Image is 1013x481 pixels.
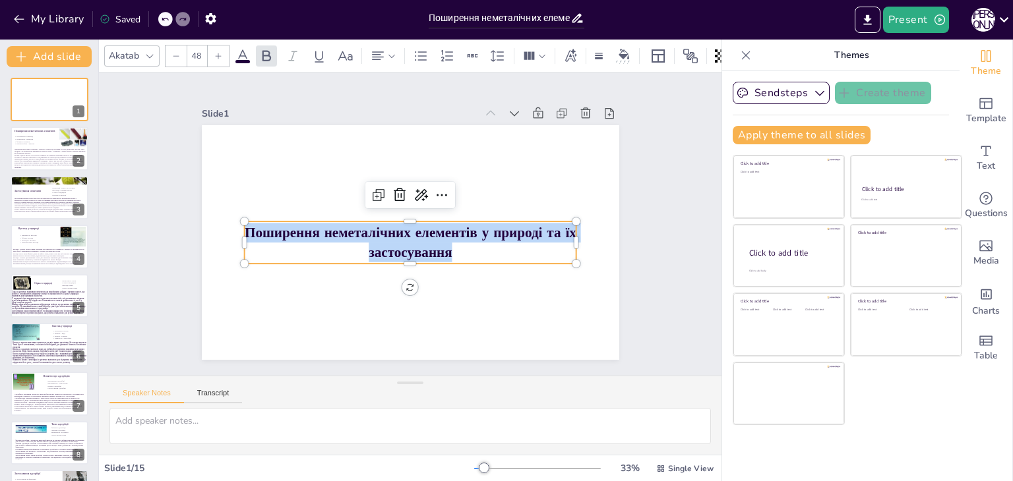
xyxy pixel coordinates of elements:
[109,389,184,403] button: Speaker Notes
[11,323,88,366] div: 6
[733,82,830,104] button: Sendsteps
[773,308,803,312] div: Click to add text
[971,64,1001,78] span: Theme
[15,472,46,476] p: Застосування адсорбції
[44,375,75,379] p: Поняття про адсорбцію
[15,154,86,157] p: Вуглець, сірка та кисень - це не просто елементи, це основа для органічних сполук та життєвих про...
[12,303,87,309] p: Викиди сірки можуть викликати забруднення повітря, що негативно впливає на екологію. Це важливий ...
[51,186,121,189] p: Широкий спектр застосувань
[733,126,871,144] button: Apply theme to all slides
[34,281,85,285] p: Сірка в природі
[13,359,87,364] p: Наявність кисню в атмосфері є критично важливою для підтримки життя на Землі. Це підкреслює його ...
[46,380,77,383] p: Визначення адсорбції
[11,225,88,268] div: 4
[15,405,84,411] p: Застосування адсорбції в різних сферах, таких як очищення води та повітря, підкреслює її універса...
[104,462,474,474] div: Slide 1 / 15
[835,82,931,104] button: Create theme
[15,401,84,405] p: Процес адсорбції є критично важливим для багатьох хімічних реакцій. Розуміння цього процесу може ...
[741,171,835,174] div: Click to add text
[15,148,86,154] p: Поширення неметалічних елементів у природі є основою для розуміння їх ролі в екосистемах. Вуглець...
[16,449,84,455] p: Розуміння різниці між фізичною та хімічною адсорбцією є критично важливим для застосування цих пр...
[561,45,580,67] div: Text effects
[972,304,1000,318] span: Charts
[61,281,111,284] p: Сірка в медицині
[960,134,1012,182] div: Add text boxes
[15,189,84,193] p: Застосування неметалів
[960,182,1012,229] div: Get real-time input from your audience
[11,78,88,121] div: 1
[16,443,84,449] p: Хімічна адсорбція пов'язана з утворенням нових хімічних зв'язків, що робить її важливою для багат...
[520,45,549,67] div: Column Count
[960,277,1012,324] div: Add charts and graphs
[977,159,995,173] span: Text
[592,45,606,67] div: Border settings
[741,308,770,312] div: Click to add text
[49,429,100,432] p: Хімічна адсорбція
[15,129,65,133] p: Поширення неметалічних елементів
[11,127,88,170] div: 2
[971,7,995,33] button: П [PERSON_NAME]
[965,206,1008,221] span: Questions
[18,227,49,231] p: Вуглець у природі
[61,287,111,289] p: Застосування сірки
[7,46,92,67] button: Add slide
[960,324,1012,372] div: Add a table
[13,342,87,349] p: Кисень є життєво важливим елементом для всіх живих організмів. Без кисню життя на Землі було б не...
[46,387,77,390] p: Застосування адсорбції
[429,9,570,28] input: Insert title
[974,349,998,363] span: Table
[49,434,100,436] p: Застосування типів
[15,140,65,142] p: Форми існування
[73,351,84,362] div: 6
[15,142,65,145] p: Взаємозв'язок з життям
[46,383,77,385] p: Важливість у технологіях
[106,47,142,65] div: Akatab
[51,422,102,426] p: Типи адсорбції
[862,185,950,193] div: Click to add title
[100,13,140,26] div: Saved
[15,135,65,138] p: Поширення в природі
[16,439,84,443] p: Фізична адсорбція є процесом, який відбувається за рахунок слабких взаємодій. Це важливо для бага...
[13,348,87,353] p: Кисень є складовою частиною води, що робить його критично важливим для водних екосистем. Вода, ба...
[15,208,84,212] p: Кисень є критично важливим для екології, оскільки він необхідний для дихання живих організмів. Кр...
[11,274,88,318] div: 5
[668,463,714,474] span: Single View
[49,426,100,429] p: Фізична адсорбція
[73,204,84,215] div: 3
[184,389,243,403] button: Transcript
[73,253,84,265] div: 4
[960,40,1012,87] div: Change the overall theme
[966,111,1006,126] span: Template
[855,7,880,33] button: Export to PowerPoint
[183,97,377,309] div: Slide 1
[15,138,65,140] p: Важливість елементів
[858,308,900,312] div: Click to add text
[15,478,46,481] p: Застосування в фільтрації
[11,176,88,219] div: 3
[73,155,84,167] div: 2
[15,201,84,205] p: Вуглець є основним елементом у виробництві сталі та інших матеріалів. Його властивості дозволяють...
[805,308,835,312] div: Click to add text
[15,397,84,401] p: Адсорбція має важливе значення в технологіях, таких як очищення води та повітря. Це підкреслює її...
[52,324,103,328] p: Кисень у природі
[20,242,51,244] p: Використання вуглеця
[614,49,634,63] div: Background color
[858,230,952,235] div: Click to add title
[883,7,949,33] button: Present
[13,353,87,359] p: Кисень відіграє важливу роль у процесах горіння, що є важливим для багатьох промислових процесів....
[749,247,834,258] div: Click to add title
[10,9,90,30] button: My Library
[13,261,86,265] p: Використання вуглеця в промисловості та побуті є різноманітним. Від виробництва сталі до створенн...
[15,157,86,161] p: Неметалічні елементи існують у різних формах, що впливає на їхню функцію та застосування. Ці форм...
[15,198,84,202] p: Застосування неметалів охоплює багато сфер, що підкреслює їхню універсальність. Вони використовую...
[20,239,51,242] p: Вуглець у біохімії
[73,302,84,314] div: 5
[614,462,646,474] div: 33 %
[51,192,121,194] p: Сірка в медицині
[648,45,669,67] div: Layout
[51,189,121,192] p: Вуглець у промисловості
[49,432,100,434] p: Важливість розуміння
[960,229,1012,277] div: Add images, graphics, shapes or video
[11,372,88,415] div: 7
[741,161,835,166] div: Click to add title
